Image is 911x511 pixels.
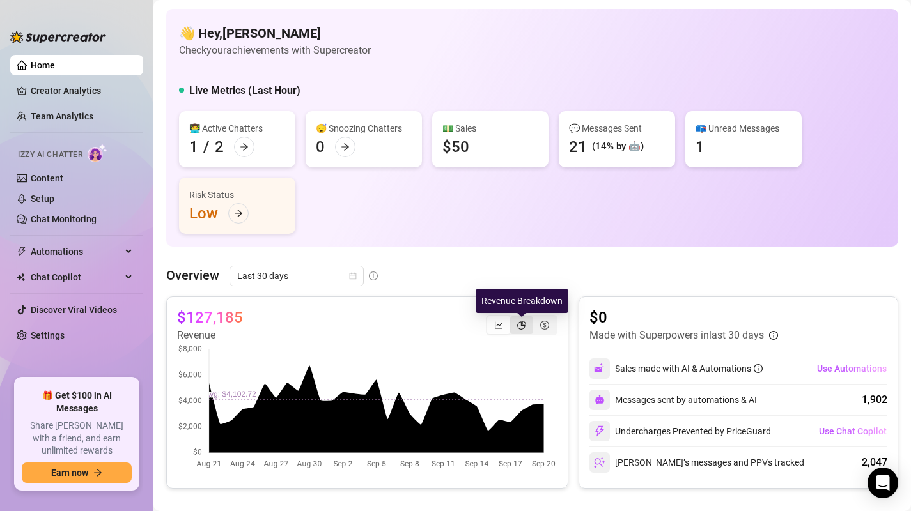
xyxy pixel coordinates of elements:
div: (14% by 🤖) [592,139,644,155]
img: Chat Copilot [17,273,25,282]
img: AI Chatter [88,144,107,162]
img: logo-BBDzfeDw.svg [10,31,106,43]
span: Izzy AI Chatter [18,149,82,161]
span: arrow-right [341,142,350,151]
a: Team Analytics [31,111,93,121]
span: info-circle [769,331,778,340]
h5: Live Metrics (Last Hour) [189,83,300,98]
a: Setup [31,194,54,204]
span: line-chart [494,321,503,330]
span: info-circle [754,364,763,373]
span: dollar-circle [540,321,549,330]
span: 🎁 Get $100 in AI Messages [22,390,132,415]
button: Use Chat Copilot [818,421,887,441]
span: arrow-right [93,468,102,477]
div: 👩‍💻 Active Chatters [189,121,285,135]
div: Risk Status [189,188,285,202]
span: Use Chat Copilot [819,426,887,436]
span: calendar [349,272,357,280]
button: Use Automations [816,358,887,379]
div: segmented control [486,315,557,335]
img: svg%3e [594,363,605,374]
a: Creator Analytics [31,80,133,101]
span: thunderbolt [17,247,27,257]
article: Revenue [177,328,243,343]
article: $0 [589,307,778,328]
div: 1 [189,137,198,157]
img: svg%3e [594,457,605,468]
div: Sales made with AI & Automations [615,362,763,376]
div: [PERSON_NAME]’s messages and PPVs tracked [589,452,804,473]
article: Check your achievements with Supercreator [179,42,371,58]
a: Home [31,60,55,70]
div: Open Intercom Messenger [868,468,898,498]
span: Use Automations [817,363,887,374]
article: Made with Superpowers in last 30 days [589,328,764,343]
span: Last 30 days [237,266,356,286]
div: 📪 Unread Messages [696,121,791,135]
a: Settings [31,330,65,340]
span: info-circle [369,271,378,280]
span: pie-chart [517,321,526,330]
img: svg%3e [594,425,605,437]
div: 1 [696,137,705,157]
span: arrow-right [234,209,243,218]
span: Automations [31,241,121,262]
div: 1,902 [862,392,887,408]
button: Earn nowarrow-right [22,462,132,483]
a: Chat Monitoring [31,214,97,224]
a: Content [31,173,63,183]
span: Chat Copilot [31,267,121,287]
span: Share [PERSON_NAME] with a friend, and earn unlimited rewards [22,420,132,457]
div: $50 [442,137,469,157]
div: 💵 Sales [442,121,538,135]
img: svg%3e [595,395,605,405]
div: 0 [316,137,325,157]
div: 2 [215,137,224,157]
article: $127,185 [177,307,243,328]
div: Revenue Breakdown [476,289,568,313]
div: 💬 Messages Sent [569,121,665,135]
a: Discover Viral Videos [31,305,117,315]
div: 21 [569,137,587,157]
div: Undercharges Prevented by PriceGuard [589,421,771,441]
div: Messages sent by automations & AI [589,390,757,410]
div: 😴 Snoozing Chatters [316,121,412,135]
div: 2,047 [862,455,887,470]
article: Overview [166,266,219,285]
h4: 👋 Hey, [PERSON_NAME] [179,24,371,42]
span: arrow-right [240,142,249,151]
span: Earn now [51,468,88,478]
